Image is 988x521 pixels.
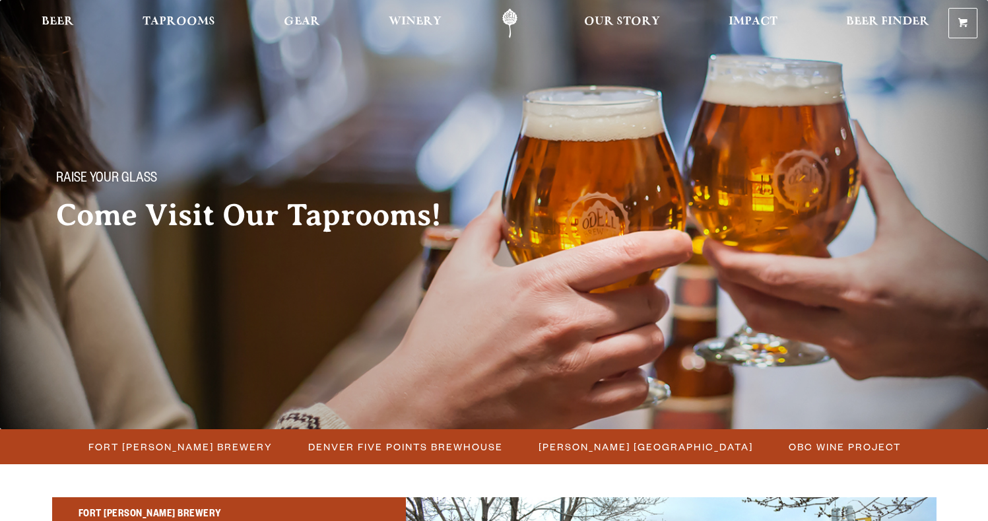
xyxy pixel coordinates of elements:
a: Beer Finder [838,9,938,38]
span: Winery [389,17,442,27]
span: OBC Wine Project [789,437,901,456]
a: Our Story [576,9,669,38]
span: Impact [729,17,777,27]
a: Impact [720,9,786,38]
span: Beer Finder [846,17,929,27]
span: Denver Five Points Brewhouse [308,437,503,456]
span: Gear [284,17,320,27]
a: Beer [33,9,82,38]
a: Odell Home [485,9,535,38]
span: Taprooms [143,17,215,27]
a: Denver Five Points Brewhouse [300,437,510,456]
a: Winery [380,9,450,38]
a: Fort [PERSON_NAME] Brewery [81,437,279,456]
h2: Come Visit Our Taprooms! [56,199,468,232]
span: [PERSON_NAME] [GEOGRAPHIC_DATA] [539,437,753,456]
span: Fort [PERSON_NAME] Brewery [88,437,273,456]
a: [PERSON_NAME] [GEOGRAPHIC_DATA] [531,437,760,456]
span: Beer [42,17,74,27]
a: Taprooms [134,9,224,38]
span: Raise your glass [56,171,157,188]
a: OBC Wine Project [781,437,907,456]
a: Gear [275,9,329,38]
span: Our Story [584,17,660,27]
